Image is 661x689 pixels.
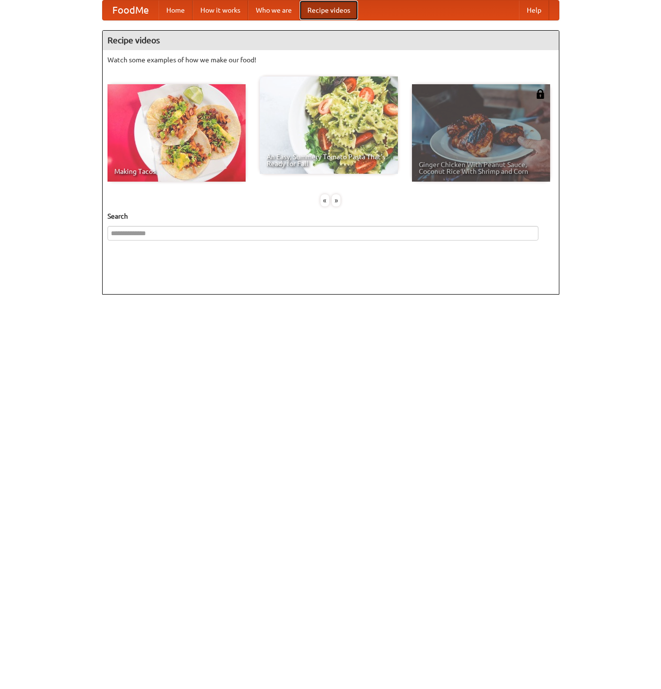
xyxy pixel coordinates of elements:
img: 483408.png [536,89,545,99]
a: Recipe videos [300,0,358,20]
span: An Easy, Summery Tomato Pasta That's Ready for Fall [267,153,391,167]
a: An Easy, Summery Tomato Pasta That's Ready for Fall [260,76,398,174]
a: Who we are [248,0,300,20]
a: How it works [193,0,248,20]
a: Home [159,0,193,20]
div: « [321,194,329,206]
h5: Search [107,211,554,221]
span: Making Tacos [114,168,239,175]
p: Watch some examples of how we make our food! [107,55,554,65]
a: FoodMe [103,0,159,20]
a: Making Tacos [107,84,246,182]
div: » [332,194,340,206]
h4: Recipe videos [103,31,559,50]
a: Help [519,0,549,20]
